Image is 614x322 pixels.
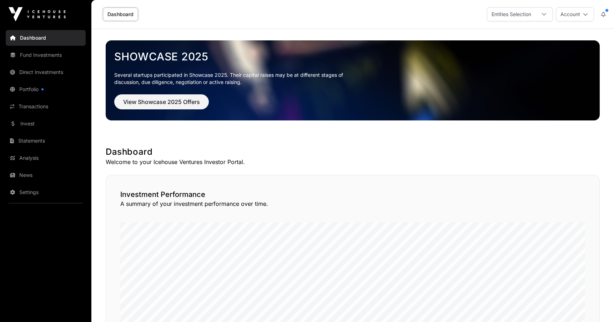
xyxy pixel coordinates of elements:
a: Fund Investments [6,47,86,63]
div: Entities Selection [487,8,535,21]
a: View Showcase 2025 Offers [114,101,209,109]
a: Transactions [6,99,86,114]
img: Icehouse Ventures Logo [9,7,66,21]
iframe: Chat Widget [578,288,614,322]
p: Several startups participated in Showcase 2025. Their capital raises may be at different stages o... [114,71,354,86]
a: Analysis [6,150,86,166]
p: Welcome to your Icehouse Ventures Investor Portal. [106,158,600,166]
button: View Showcase 2025 Offers [114,94,209,109]
img: Showcase 2025 [106,40,600,120]
h1: Dashboard [106,146,600,158]
a: Settings [6,184,86,200]
h2: Investment Performance [120,189,585,199]
a: Dashboard [6,30,86,46]
a: Dashboard [103,8,138,21]
a: Portfolio [6,81,86,97]
a: Statements [6,133,86,149]
a: Showcase 2025 [114,50,591,63]
a: Direct Investments [6,64,86,80]
button: Account [556,7,594,21]
a: Invest [6,116,86,132]
a: News [6,167,86,183]
p: A summary of your investment performance over time. [120,199,585,208]
span: View Showcase 2025 Offers [123,98,200,106]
